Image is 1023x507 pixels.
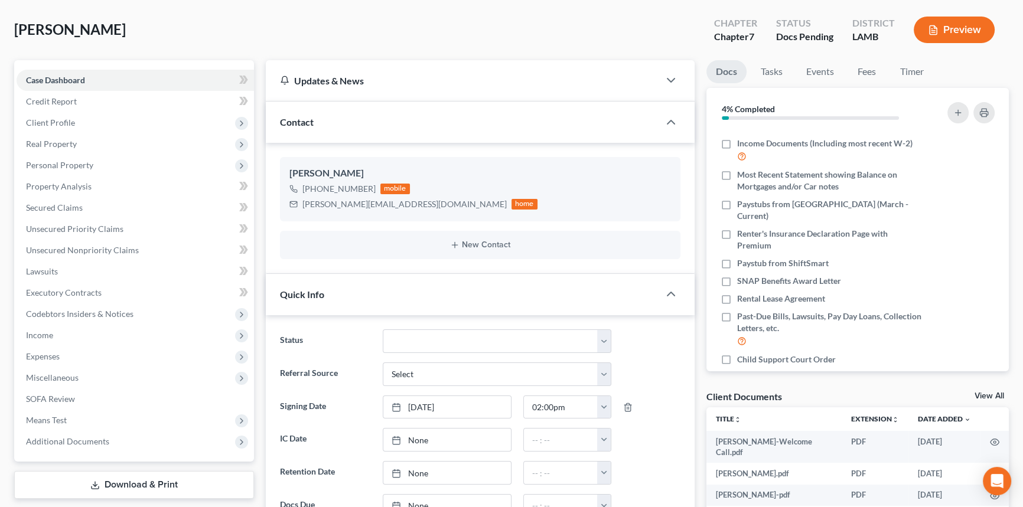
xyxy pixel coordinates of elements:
[918,414,971,423] a: Date Added expand_more
[908,463,980,484] td: [DATE]
[524,462,598,484] input: -- : --
[26,309,133,319] span: Codebtors Insiders & Notices
[302,198,507,210] div: [PERSON_NAME][EMAIL_ADDRESS][DOMAIN_NAME]
[842,431,908,463] td: PDF
[737,310,923,334] span: Past-Due Bills, Lawsuits, Pay Day Loans, Collection Letters, etc.
[706,60,747,83] a: Docs
[908,485,980,506] td: [DATE]
[851,414,899,423] a: Extensionunfold_more
[14,471,254,499] a: Download & Print
[737,275,841,287] span: SNAP Benefits Award Letter
[964,416,971,423] i: expand_more
[892,416,899,423] i: unfold_more
[842,485,908,506] td: PDF
[848,60,886,83] a: Fees
[706,431,842,463] td: [PERSON_NAME]-Welcome Call.pdf
[383,396,510,418] a: [DATE]
[26,245,139,255] span: Unsecured Nonpriority Claims
[706,485,842,506] td: [PERSON_NAME]-pdf
[908,431,980,463] td: [DATE]
[274,362,377,386] label: Referral Source
[26,266,58,276] span: Lawsuits
[737,169,923,192] span: Most Recent Statement showing Balance on Mortgages and/or Car notes
[17,91,254,112] a: Credit Report
[737,228,923,251] span: Renter's Insurance Declaration Page with Premium
[26,96,77,106] span: Credit Report
[737,293,825,305] span: Rental Lease Agreement
[26,287,102,297] span: Executory Contracts
[383,462,510,484] a: None
[983,467,1011,495] div: Open Intercom Messenger
[706,390,782,403] div: Client Documents
[274,428,377,452] label: IC Date
[26,75,85,85] span: Case Dashboard
[714,17,757,30] div: Chapter
[26,436,109,446] span: Additional Documents
[706,463,842,484] td: [PERSON_NAME].pdf
[737,257,829,269] span: Paystub from ShiftSmart
[17,176,254,197] a: Property Analysis
[716,414,741,423] a: Titleunfold_more
[852,30,895,44] div: LAMB
[797,60,843,83] a: Events
[302,183,376,195] div: [PHONE_NUMBER]
[26,330,53,340] span: Income
[17,388,254,410] a: SOFA Review
[776,30,833,44] div: Docs Pending
[524,429,598,451] input: -- : --
[26,351,60,361] span: Expenses
[776,17,833,30] div: Status
[26,117,75,127] span: Client Profile
[737,138,913,149] span: Income Documents (Including most recent W-2)
[975,392,1004,400] a: View All
[280,116,314,127] span: Contact
[26,372,79,382] span: Miscellaneous
[722,104,775,114] strong: 4% Completed
[737,198,923,222] span: Paystubs from [GEOGRAPHIC_DATA] (March - Current)
[714,30,757,44] div: Chapter
[380,184,410,194] div: mobile
[914,17,995,43] button: Preview
[17,261,254,282] a: Lawsuits
[280,289,324,300] span: Quick Info
[511,199,537,210] div: home
[280,74,645,87] div: Updates & News
[274,461,377,485] label: Retention Date
[891,60,933,83] a: Timer
[26,224,123,234] span: Unsecured Priority Claims
[524,396,598,418] input: -- : --
[26,202,83,212] span: Secured Claims
[852,17,895,30] div: District
[14,21,126,38] span: [PERSON_NAME]
[26,181,92,191] span: Property Analysis
[17,70,254,91] a: Case Dashboard
[26,394,75,404] span: SOFA Review
[842,463,908,484] td: PDF
[26,139,77,149] span: Real Property
[274,329,377,353] label: Status
[289,166,671,181] div: [PERSON_NAME]
[17,218,254,240] a: Unsecured Priority Claims
[734,416,741,423] i: unfold_more
[17,282,254,303] a: Executory Contracts
[274,395,377,419] label: Signing Date
[26,160,93,170] span: Personal Property
[749,31,754,42] span: 7
[289,240,671,250] button: New Contact
[383,429,510,451] a: None
[751,60,792,83] a: Tasks
[17,197,254,218] a: Secured Claims
[17,240,254,261] a: Unsecured Nonpriority Claims
[737,354,836,365] span: Child Support Court Order
[26,415,67,425] span: Means Test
